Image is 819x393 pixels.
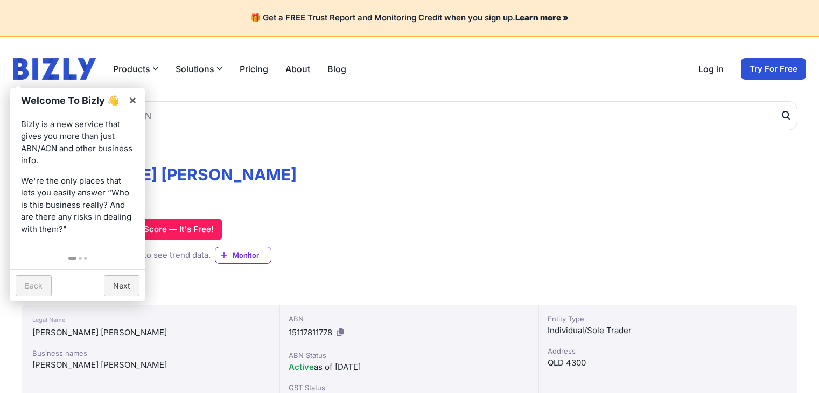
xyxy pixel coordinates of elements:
[21,175,134,236] p: We're the only places that lets you easily answer “Who is this business really? And are there any...
[121,88,145,112] a: ×
[21,93,123,108] h1: Welcome To Bizly 👋
[21,118,134,167] p: Bizly is a new service that gives you more than just ABN/ACN and other business info.
[104,275,139,296] a: Next
[16,275,52,296] a: Back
